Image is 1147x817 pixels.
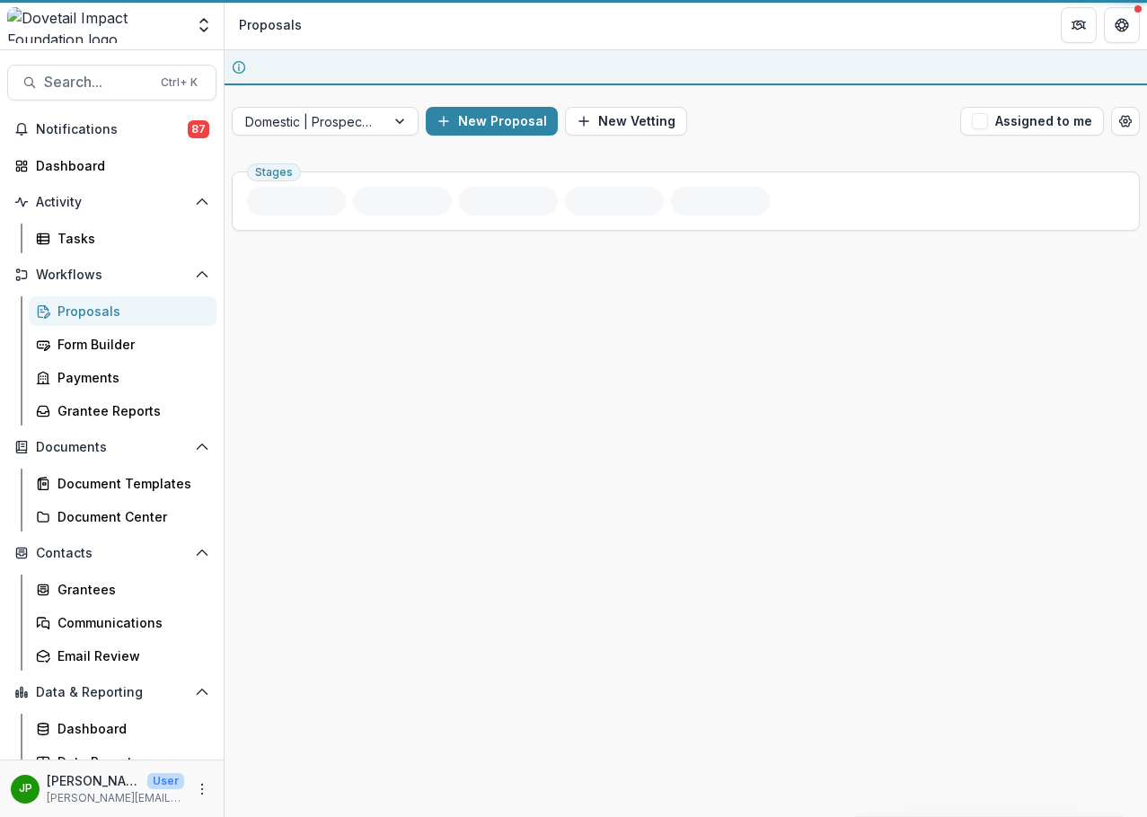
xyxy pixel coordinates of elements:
p: User [147,773,184,789]
div: Grantee Reports [57,401,202,420]
a: Tasks [29,224,216,253]
a: Grantees [29,575,216,604]
a: Communications [29,608,216,637]
a: Form Builder [29,329,216,359]
div: Payments [57,368,202,387]
div: Proposals [57,302,202,321]
div: Grantees [57,580,202,599]
button: Open table manager [1111,107,1140,136]
a: Dashboard [29,714,216,743]
button: Search... [7,65,216,101]
a: Data Report [29,747,216,777]
button: Open Data & Reporting [7,678,216,707]
div: Communications [57,613,202,632]
span: Activity [36,195,188,210]
span: Documents [36,440,188,455]
button: Get Help [1104,7,1140,43]
button: Open entity switcher [191,7,216,43]
div: Form Builder [57,335,202,354]
button: Assigned to me [960,107,1104,136]
div: Data Report [57,752,202,771]
div: Dashboard [57,719,202,738]
a: Document Templates [29,469,216,498]
button: New Vetting [565,107,687,136]
a: Payments [29,363,216,392]
button: Open Contacts [7,539,216,567]
button: Open Activity [7,188,216,216]
span: Workflows [36,268,188,283]
a: Email Review [29,641,216,671]
div: Email Review [57,646,202,665]
button: Open Workflows [7,260,216,289]
button: Notifications87 [7,115,216,144]
a: Document Center [29,502,216,531]
button: Open Documents [7,433,216,461]
span: Contacts [36,546,188,561]
button: New Proposal [426,107,558,136]
div: Dashboard [36,156,202,175]
div: Ctrl + K [157,73,201,92]
span: Stages [255,166,293,179]
nav: breadcrumb [232,12,309,38]
span: Data & Reporting [36,685,188,700]
div: Document Center [57,507,202,526]
div: Jason Pittman [19,783,32,795]
div: Proposals [239,15,302,34]
div: Tasks [57,229,202,248]
button: More [191,778,213,800]
a: Dashboard [7,151,216,180]
span: Notifications [36,122,188,137]
span: 87 [188,120,209,138]
span: Search... [44,74,150,91]
a: Proposals [29,296,216,326]
div: Document Templates [57,474,202,493]
img: Dovetail Impact Foundation logo [7,7,184,43]
a: Grantee Reports [29,396,216,426]
button: Partners [1061,7,1097,43]
p: [PERSON_NAME][EMAIL_ADDRESS][DOMAIN_NAME] [47,790,184,806]
p: [PERSON_NAME] [47,771,140,790]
